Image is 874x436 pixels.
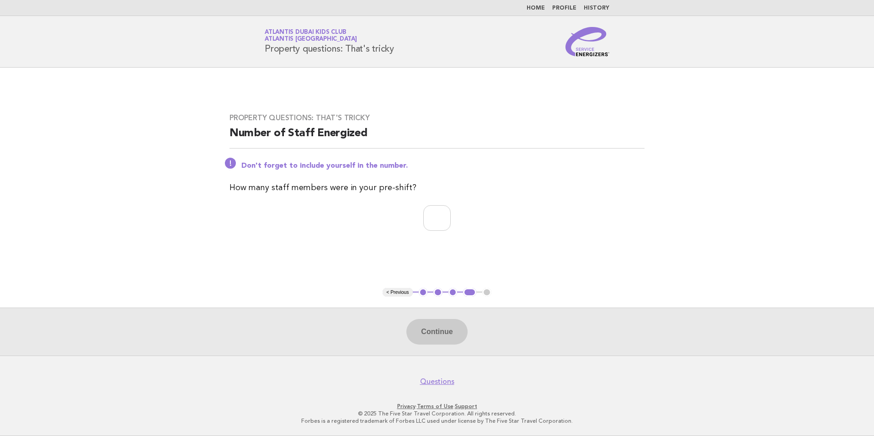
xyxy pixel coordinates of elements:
[229,181,645,194] p: How many staff members were in your pre-shift?
[265,30,394,53] h1: Property questions: That's tricky
[552,5,576,11] a: Profile
[157,417,717,425] p: Forbes is a registered trademark of Forbes LLC used under license by The Five Star Travel Corpora...
[241,161,645,170] p: Don't forget to include yourself in the number.
[229,126,645,149] h2: Number of Staff Energized
[565,27,609,56] img: Service Energizers
[419,288,428,297] button: 1
[265,37,357,43] span: Atlantis [GEOGRAPHIC_DATA]
[448,288,458,297] button: 3
[265,29,357,42] a: Atlantis Dubai Kids ClubAtlantis [GEOGRAPHIC_DATA]
[397,403,416,409] a: Privacy
[157,403,717,410] p: · ·
[455,403,477,409] a: Support
[527,5,545,11] a: Home
[417,403,453,409] a: Terms of Use
[229,113,645,122] h3: Property questions: That's tricky
[463,288,476,297] button: 4
[157,410,717,417] p: © 2025 The Five Star Travel Corporation. All rights reserved.
[383,288,412,297] button: < Previous
[433,288,442,297] button: 2
[584,5,609,11] a: History
[420,377,454,386] a: Questions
